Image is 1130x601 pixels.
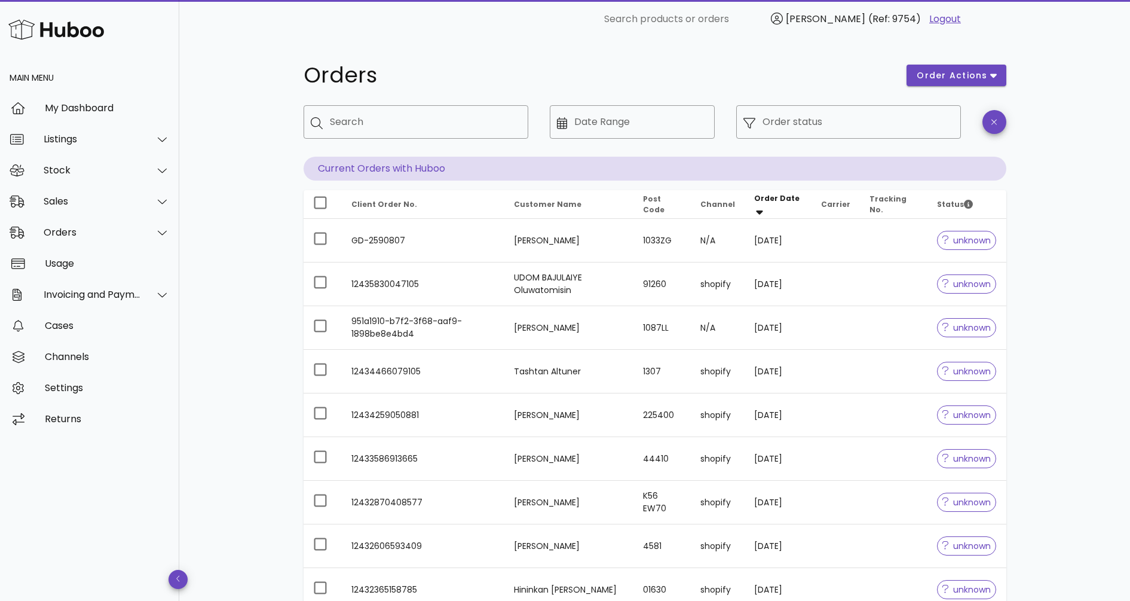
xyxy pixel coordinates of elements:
[342,524,504,568] td: 12432606593409
[504,393,633,437] td: [PERSON_NAME]
[504,524,633,568] td: [PERSON_NAME]
[942,454,991,463] span: unknown
[633,393,691,437] td: 225400
[745,190,811,219] th: Order Date: Sorted descending. Activate to remove sorting.
[342,219,504,263] td: GD-2590807
[745,219,811,263] td: [DATE]
[44,289,141,300] div: Invoicing and Payments
[691,437,745,481] td: shopify
[504,437,633,481] td: [PERSON_NAME]
[942,324,991,332] span: unknown
[754,193,800,203] span: Order Date
[691,393,745,437] td: shopify
[45,320,170,331] div: Cases
[942,280,991,288] span: unknown
[504,219,633,263] td: [PERSON_NAME]
[691,263,745,306] td: shopify
[514,199,581,209] span: Customer Name
[633,190,691,219] th: Post Code
[868,12,921,26] span: (Ref: 9754)
[504,306,633,350] td: [PERSON_NAME]
[633,350,691,393] td: 1307
[633,306,691,350] td: 1087LL
[927,190,1006,219] th: Status
[342,393,504,437] td: 12434259050881
[942,542,991,550] span: unknown
[8,17,104,42] img: Huboo Logo
[942,585,991,594] span: unknown
[633,437,691,481] td: 44410
[942,367,991,376] span: unknown
[633,219,691,263] td: 1033ZG
[745,524,811,568] td: [DATE]
[942,498,991,507] span: unknown
[44,133,141,145] div: Listings
[342,263,504,306] td: 12435830047105
[691,219,745,263] td: N/A
[860,190,927,219] th: Tracking No.
[691,306,745,350] td: N/A
[45,258,170,269] div: Usage
[821,199,850,209] span: Carrier
[44,227,141,238] div: Orders
[811,190,860,219] th: Carrier
[45,351,170,362] div: Channels
[907,65,1006,86] button: order actions
[745,481,811,524] td: [DATE]
[869,194,907,215] span: Tracking No.
[643,194,664,215] span: Post Code
[504,190,633,219] th: Customer Name
[304,157,1006,181] p: Current Orders with Huboo
[937,199,973,209] span: Status
[745,263,811,306] td: [DATE]
[942,411,991,419] span: unknown
[700,199,735,209] span: Channel
[916,69,988,82] span: order actions
[45,382,170,393] div: Settings
[942,236,991,245] span: unknown
[745,306,811,350] td: [DATE]
[342,350,504,393] td: 12434466079105
[504,481,633,524] td: [PERSON_NAME]
[691,350,745,393] td: shopify
[45,413,170,425] div: Returns
[691,481,745,524] td: shopify
[691,524,745,568] td: shopify
[44,196,141,207] div: Sales
[633,524,691,568] td: 4581
[633,263,691,306] td: 91260
[786,12,865,26] span: [PERSON_NAME]
[351,199,417,209] span: Client Order No.
[929,12,961,26] a: Logout
[342,481,504,524] td: 12432870408577
[504,350,633,393] td: Tashtan Altuner
[304,65,893,86] h1: Orders
[745,437,811,481] td: [DATE]
[504,263,633,306] td: UDOM BAJULAIYE Oluwatomisin
[342,306,504,350] td: 951a1910-b7f2-3f68-aaf9-1898be8e4bd4
[44,164,141,176] div: Stock
[342,190,504,219] th: Client Order No.
[691,190,745,219] th: Channel
[633,481,691,524] td: K56 EW70
[745,350,811,393] td: [DATE]
[342,437,504,481] td: 12433586913665
[745,393,811,437] td: [DATE]
[45,102,170,114] div: My Dashboard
